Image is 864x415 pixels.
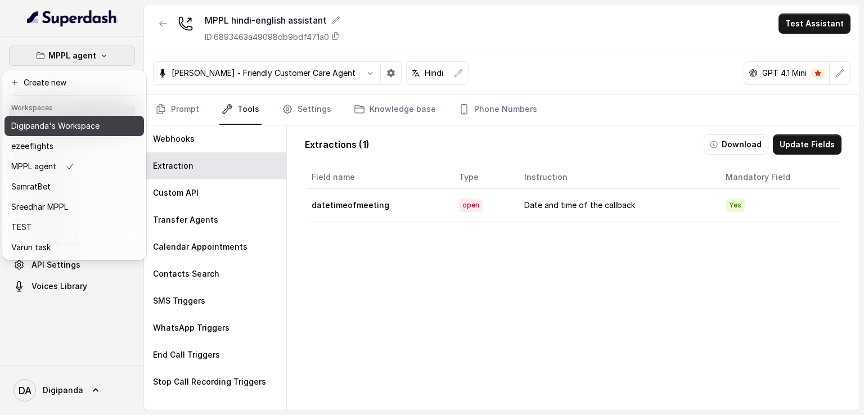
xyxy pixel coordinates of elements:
p: MPPL agent [11,160,56,173]
p: ezeeflights [11,139,53,153]
p: Sreedhar MPPL [11,200,68,214]
div: MPPL agent [2,70,146,260]
p: MPPL agent [48,49,96,62]
button: MPPL agent [9,46,135,66]
p: Digipanda's Workspace [11,119,100,133]
p: Varun task [11,241,51,254]
p: SamratBet [11,180,51,193]
p: TEST [11,220,32,234]
header: Workspaces [4,98,144,116]
button: Create new [4,73,144,93]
